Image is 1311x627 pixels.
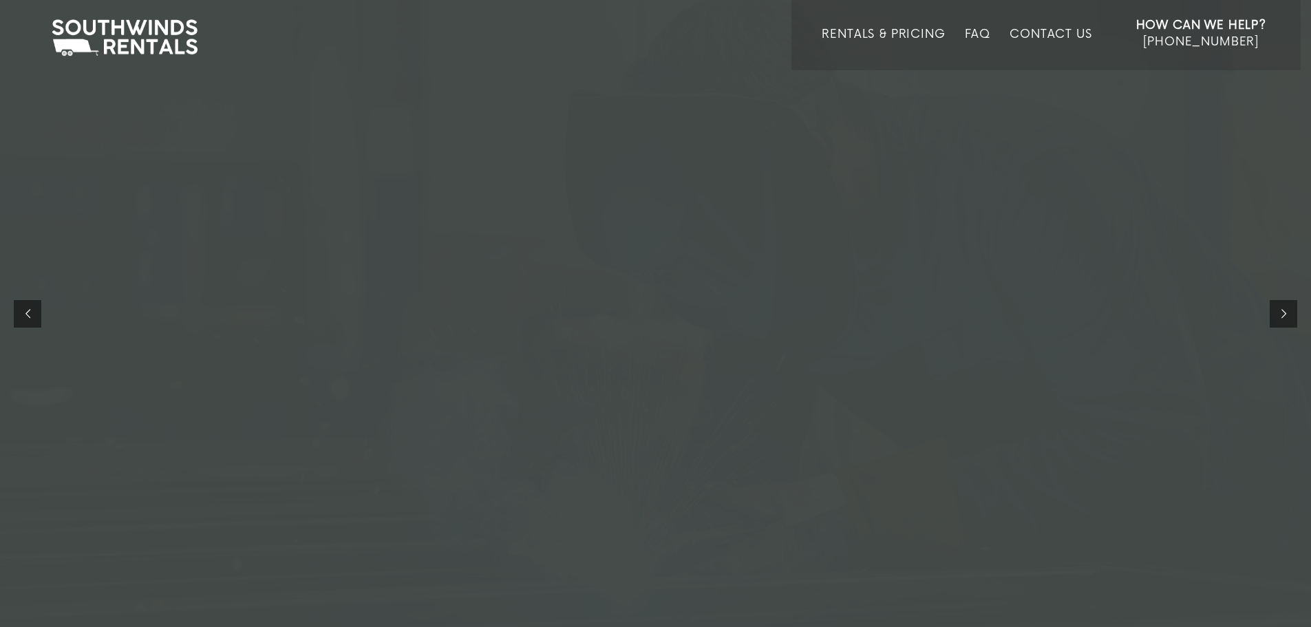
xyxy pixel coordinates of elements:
[1010,28,1091,70] a: Contact Us
[45,17,204,59] img: Southwinds Rentals Logo
[1143,35,1259,49] span: [PHONE_NUMBER]
[1136,17,1266,60] a: How Can We Help? [PHONE_NUMBER]
[822,28,945,70] a: Rentals & Pricing
[965,28,991,70] a: FAQ
[1136,19,1266,32] strong: How Can We Help?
